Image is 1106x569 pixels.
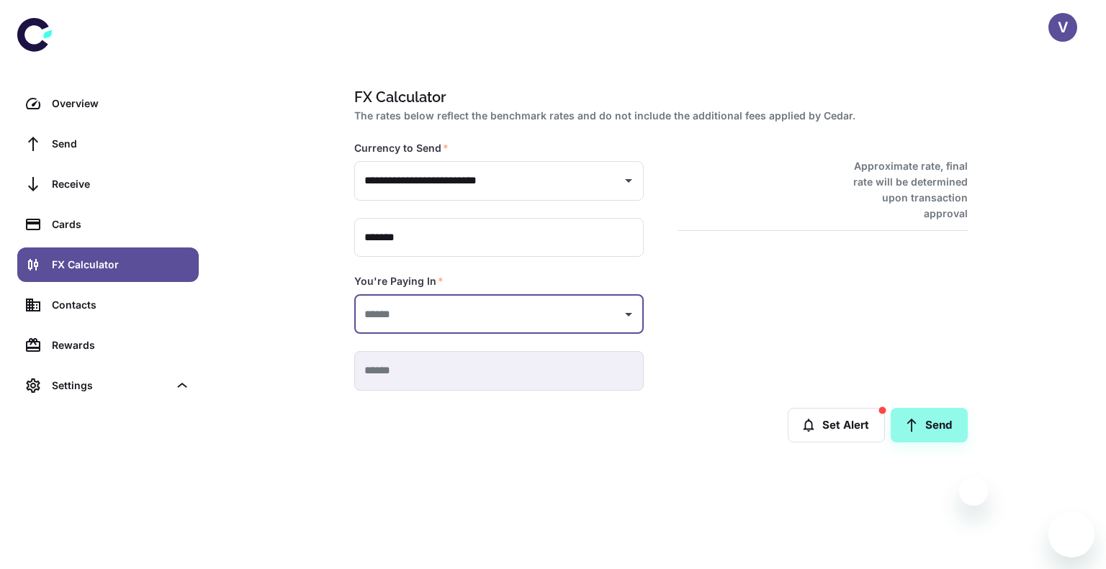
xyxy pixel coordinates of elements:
[1048,13,1077,42] button: V
[354,274,444,288] label: You're Paying In
[17,247,199,282] a: FX Calculator
[52,136,190,152] div: Send
[17,86,199,121] a: Overview
[17,127,199,161] a: Send
[17,288,199,322] a: Contacts
[1048,511,1094,557] iframe: Button to launch messaging window
[788,408,885,442] button: Set Alert
[52,297,190,313] div: Contacts
[354,86,962,108] h1: FX Calculator
[52,217,190,232] div: Cards
[17,167,199,201] a: Receive
[17,328,199,363] a: Rewards
[891,408,968,442] a: Send
[17,207,199,242] a: Cards
[619,304,639,324] button: Open
[52,378,168,393] div: Settings
[354,141,449,155] label: Currency to Send
[52,176,190,192] div: Receive
[619,170,639,191] button: Open
[959,477,988,506] iframe: Close message
[837,158,968,222] h6: Approximate rate, final rate will be determined upon transaction approval
[17,368,199,403] div: Settings
[52,96,190,111] div: Overview
[52,337,190,353] div: Rewards
[52,257,190,273] div: FX Calculator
